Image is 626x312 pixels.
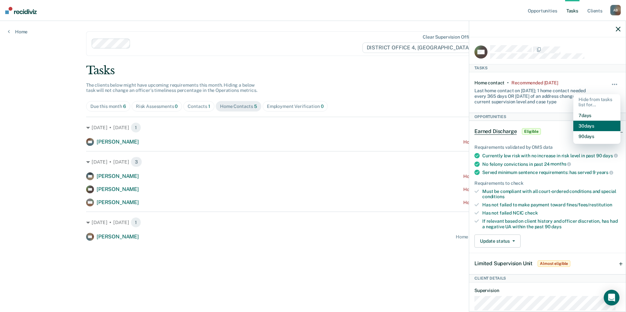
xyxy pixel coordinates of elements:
[423,34,478,40] div: Clear supervision officers
[469,113,626,121] div: Opportunities
[507,80,509,86] div: •
[86,157,540,167] div: [DATE] • [DATE]
[267,104,324,109] div: Employment Verification
[5,7,37,14] img: Recidiviz
[482,194,505,199] span: conditions
[131,122,141,133] span: 1
[474,80,505,86] div: Home contact
[573,110,620,121] button: 7 days
[463,200,540,205] div: Home contact recommended [DATE]
[597,170,613,175] span: years
[610,5,621,15] div: A B
[474,260,532,267] span: Limited Supervision Unit
[482,169,620,175] div: Served minimum sentence requirements: has served 9
[86,64,540,77] div: Tasks
[456,234,540,240] div: Home contact recommended in a month
[474,85,596,104] div: Last home contact on [DATE]; 1 home contact needed every 365 days OR [DATE] of an address change ...
[136,104,178,109] div: Risk Assessments
[175,104,178,109] span: 0
[474,234,521,248] button: Update status
[321,104,324,109] span: 0
[362,43,480,53] span: DISTRICT OFFICE 4, [GEOGRAPHIC_DATA]
[469,64,626,72] div: Tasks
[474,181,620,186] div: Requirements to check
[97,139,139,145] span: [PERSON_NAME]
[97,173,139,179] span: [PERSON_NAME]
[573,121,620,131] button: 30 days
[463,187,540,192] div: Home contact recommended [DATE]
[566,202,612,207] span: fines/fees/restitution
[97,234,139,240] span: [PERSON_NAME]
[482,218,620,230] div: If relevant based on client history and officer discretion, has had a negative UA within the past 90
[86,122,540,133] div: [DATE] • [DATE]
[603,153,617,158] span: days
[538,260,570,267] span: Almost eligible
[482,161,620,167] div: No felony convictions in past 24
[511,80,558,86] div: Recommended 4 days ago
[469,274,626,282] div: Client Details
[469,121,626,142] div: Earned DischargeEligible
[551,224,561,229] span: days
[604,290,619,305] div: Open Intercom Messenger
[208,104,210,109] span: 1
[482,210,620,216] div: Has not failed NCIC
[573,131,620,142] button: 90 days
[220,104,257,109] div: Home Contacts
[86,82,257,93] span: The clients below might have upcoming requirements this month. Hiding a below task will not chang...
[482,189,620,200] div: Must be compliant with all court-ordered conditions and special
[123,104,126,109] span: 6
[525,210,538,216] span: check
[86,217,540,228] div: [DATE] • [DATE]
[97,186,139,192] span: [PERSON_NAME]
[474,128,517,135] span: Earned Discharge
[469,253,626,274] div: Limited Supervision UnitAlmost eligible
[254,104,257,109] span: 5
[131,157,142,167] span: 3
[474,145,620,150] div: Requirements validated by OMS data
[573,94,620,111] div: Hide from tasks list for...
[97,199,139,205] span: [PERSON_NAME]
[482,202,620,208] div: Has not failed to make payment toward
[474,288,620,293] dt: Supervision
[8,29,28,35] a: Home
[522,128,541,135] span: Eligible
[463,174,540,179] div: Home contact recommended [DATE]
[482,153,620,159] div: Currently low risk with no increase in risk level in past 90
[90,104,126,109] div: Due this month
[550,161,571,166] span: months
[188,104,210,109] div: Contacts
[463,139,540,145] div: Home contact recommended [DATE]
[131,217,141,228] span: 1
